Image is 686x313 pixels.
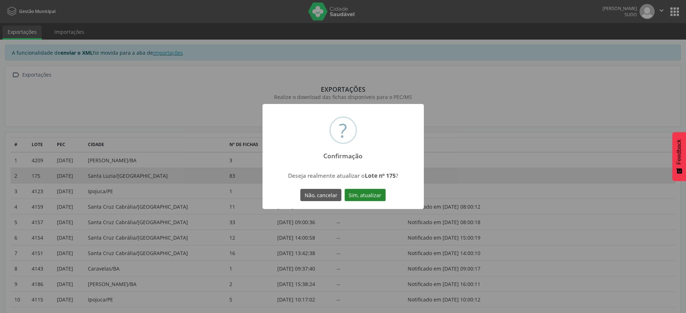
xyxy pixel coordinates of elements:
button: Não, cancelar [300,189,341,201]
strong: Lote nº 175 [365,172,396,180]
h2: Confirmação [317,147,369,160]
div: Deseja realmente atualizar o ? [279,172,407,180]
button: Feedback - Mostrar pesquisa [672,132,686,181]
div: ? [339,118,347,143]
button: Sim, atualizar [345,189,386,201]
span: Feedback [676,139,682,164]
